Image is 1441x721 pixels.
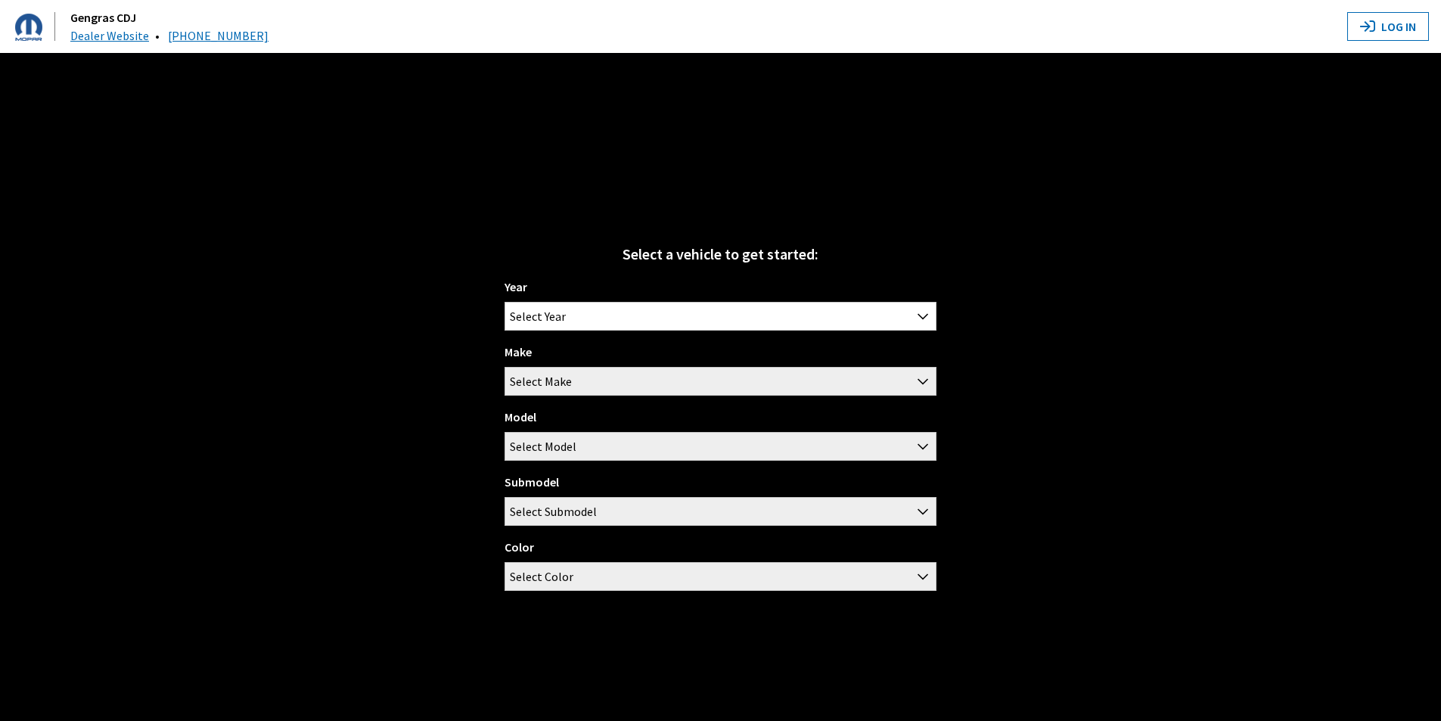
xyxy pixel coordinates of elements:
[505,563,936,590] span: Select Color
[505,243,936,266] div: Select a vehicle to get started:
[1347,12,1429,41] button: Log In
[505,473,559,491] label: Submodel
[505,562,936,591] span: Select Color
[510,368,572,395] span: Select Make
[15,12,67,41] a: Gengras CDJ logo
[510,498,597,525] span: Select Submodel
[505,497,936,526] span: Select Submodel
[505,303,936,330] span: Select Year
[505,432,936,461] span: Select Model
[510,433,576,460] span: Select Model
[505,433,936,460] span: Select Model
[505,367,936,396] span: Select Make
[155,28,160,43] span: •
[505,408,536,426] label: Model
[70,28,149,43] a: Dealer Website
[505,278,527,296] label: Year
[505,498,936,525] span: Select Submodel
[168,28,269,43] a: [PHONE_NUMBER]
[505,368,936,395] span: Select Make
[510,563,573,590] span: Select Color
[15,14,42,41] img: Dashboard
[70,10,136,25] a: Gengras CDJ
[505,302,936,331] span: Select Year
[505,538,534,556] label: Color
[510,303,566,330] span: Select Year
[505,343,532,361] label: Make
